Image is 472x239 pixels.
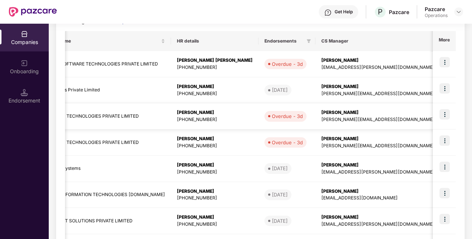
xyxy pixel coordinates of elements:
[177,57,253,64] div: [PERSON_NAME] [PERSON_NAME]
[35,51,171,77] td: AKSHAY SOFTWARE TECHNOLOGIES PRIVATE LIMITED
[264,38,304,44] span: Endorsements
[439,214,450,224] img: icon
[439,57,450,67] img: icon
[272,139,303,146] div: Overdue - 3d
[177,142,253,149] div: [PHONE_NUMBER]
[321,162,471,169] div: [PERSON_NAME]
[177,83,253,90] div: [PERSON_NAME]
[177,90,253,97] div: [PHONE_NUMBER]
[439,135,450,146] img: icon
[335,9,353,15] div: Get Help
[177,135,253,142] div: [PERSON_NAME]
[272,86,288,94] div: [DATE]
[272,191,288,198] div: [DATE]
[321,83,471,90] div: [PERSON_NAME]
[321,142,471,149] div: [PERSON_NAME][EMAIL_ADDRESS][DOMAIN_NAME]
[177,214,253,221] div: [PERSON_NAME]
[177,169,253,176] div: [PHONE_NUMBER]
[21,89,28,96] img: svg+xml;base64,PHN2ZyB3aWR0aD0iMTQuNSIgaGVpZ2h0PSIxNC41IiB2aWV3Qm94PSIwIDAgMTYgMTYiIGZpbGw9Im5vbm...
[272,60,303,68] div: Overdue - 3d
[35,31,171,51] th: Display name
[321,109,471,116] div: [PERSON_NAME]
[321,57,471,64] div: [PERSON_NAME]
[35,103,171,129] td: BOOTLABS TECHNOLOGIES PRIVATE LIMITED
[307,39,311,43] span: filter
[321,169,471,176] div: [EMAIL_ADDRESS][PERSON_NAME][DOMAIN_NAME]
[321,135,471,142] div: [PERSON_NAME]
[35,129,171,156] td: BOOTLABS TECHNOLOGIES PRIVATE LIMITED
[177,188,253,195] div: [PERSON_NAME]
[35,182,171,208] td: AEQUOR INFORMATION TECHNOLOGIES [DOMAIN_NAME]
[272,217,288,225] div: [DATE]
[9,7,57,17] img: New Pazcare Logo
[439,83,450,94] img: icon
[378,7,383,16] span: P
[433,31,456,51] th: More
[171,31,259,51] th: HR details
[321,90,471,97] div: [PERSON_NAME][EMAIL_ADDRESS][DOMAIN_NAME]
[321,64,471,71] div: [EMAIL_ADDRESS][PERSON_NAME][DOMAIN_NAME]
[177,195,253,202] div: [PHONE_NUMBER]
[272,165,288,172] div: [DATE]
[321,214,471,221] div: [PERSON_NAME]
[41,38,160,44] span: Display name
[439,109,450,119] img: icon
[21,30,28,38] img: svg+xml;base64,PHN2ZyBpZD0iQ29tcGFuaWVzIiB4bWxucz0iaHR0cDovL3d3dy53My5vcmcvMjAwMC9zdmciIHdpZHRoPS...
[389,9,409,16] div: Pazcare
[177,116,253,123] div: [PHONE_NUMBER]
[35,77,171,104] td: CloudifyOps Private Limited
[425,6,448,13] div: Pazcare
[272,112,303,120] div: Overdue - 3d
[321,195,471,202] div: [EMAIL_ADDRESS][DOMAIN_NAME]
[321,116,471,123] div: [PERSON_NAME][EMAIL_ADDRESS][DOMAIN_NAME]
[324,9,332,16] img: svg+xml;base64,PHN2ZyBpZD0iSGVscC0zMngzMiIgeG1sbnM9Imh0dHA6Ly93d3cudzMub3JnLzIwMDAvc3ZnIiB3aWR0aD...
[177,221,253,228] div: [PHONE_NUMBER]
[177,162,253,169] div: [PERSON_NAME]
[439,162,450,172] img: icon
[177,109,253,116] div: [PERSON_NAME]
[321,221,471,228] div: [EMAIL_ADDRESS][PERSON_NAME][DOMAIN_NAME]
[321,188,471,195] div: [PERSON_NAME]
[177,64,253,71] div: [PHONE_NUMBER]
[321,38,465,44] span: CS Manager
[439,188,450,198] img: icon
[21,60,28,67] img: svg+xml;base64,PHN2ZyB3aWR0aD0iMjAiIGhlaWdodD0iMjAiIHZpZXdCb3g9IjAgMCAyMCAyMCIgZmlsbD0ibm9uZSIgeG...
[35,208,171,234] td: ECOTECH IT SOLUTIONS PRIVATE LIMITED
[425,13,448,18] div: Operations
[305,37,312,46] span: filter
[456,9,462,15] img: svg+xml;base64,PHN2ZyBpZD0iRHJvcGRvd24tMzJ4MzIiIHhtbG5zPSJodHRwOi8vd3d3LnczLm9yZy8yMDAwL3N2ZyIgd2...
[35,156,171,182] td: Perennial Systems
